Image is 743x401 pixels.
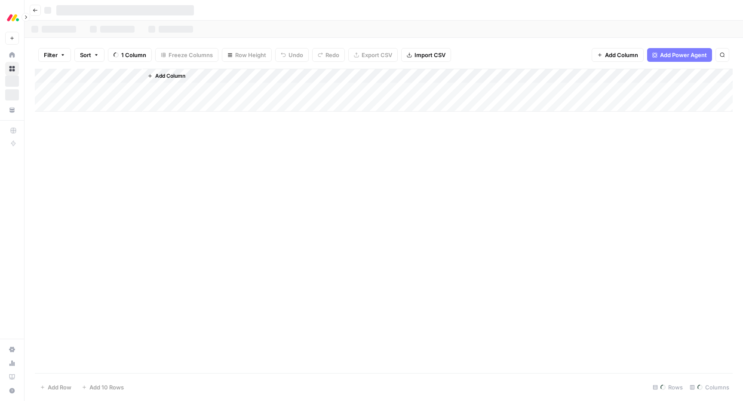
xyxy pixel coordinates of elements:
span: Redo [325,51,339,59]
button: Help + Support [5,384,19,398]
a: Browse [5,62,19,76]
a: Your Data [5,103,19,117]
span: Filter [44,51,58,59]
a: Learning Hub [5,370,19,384]
span: Import CSV [414,51,445,59]
span: Freeze Columns [169,51,213,59]
a: Home [5,48,19,62]
span: Sort [80,51,91,59]
span: Add Row [48,383,71,392]
span: Add 10 Rows [89,383,124,392]
button: Import CSV [401,48,451,62]
button: Add Column [144,70,189,82]
button: Freeze Columns [155,48,218,62]
span: Export CSV [362,51,392,59]
button: Add Power Agent [647,48,712,62]
button: Redo [312,48,345,62]
button: 1 Column [108,48,152,62]
span: Add Column [605,51,638,59]
span: Add Column [155,72,185,80]
div: Columns [686,380,733,394]
span: 1 Column [121,51,146,59]
button: Workspace: Monday.com [5,7,19,28]
button: Add Row [35,380,77,394]
img: Monday.com Logo [5,10,21,25]
span: Add Power Agent [660,51,707,59]
a: Settings [5,343,19,356]
button: Sort [74,48,104,62]
button: Export CSV [348,48,398,62]
button: Row Height [222,48,272,62]
button: Add Column [592,48,644,62]
button: Add 10 Rows [77,380,129,394]
button: Undo [275,48,309,62]
a: Usage [5,356,19,370]
button: Filter [38,48,71,62]
div: Rows [649,380,686,394]
span: Row Height [235,51,266,59]
span: Undo [289,51,303,59]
